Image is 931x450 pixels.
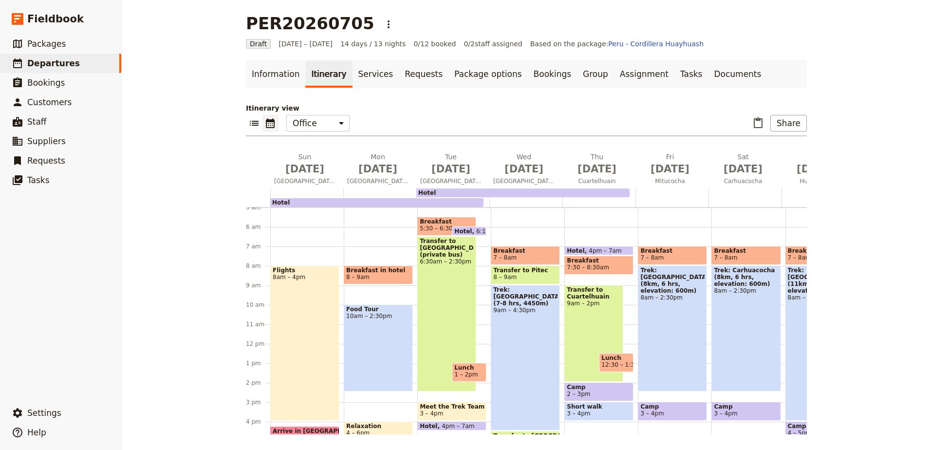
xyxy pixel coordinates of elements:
[27,156,65,166] span: Requests
[493,247,558,254] span: Breakfast
[270,198,484,207] div: Hotel
[454,228,476,234] span: Hotel
[246,262,270,270] div: 8 am
[788,294,852,301] span: 8am – 4pm
[562,152,635,188] button: Thu [DATE]Cuartelhuain
[562,177,632,185] span: Cuartelhuain
[353,60,399,88] a: Services
[399,60,448,88] a: Requests
[270,152,343,188] button: Sun [DATE][GEOGRAPHIC_DATA]
[270,177,339,185] span: [GEOGRAPHIC_DATA]
[639,162,701,176] span: [DATE]
[420,410,443,417] span: 3 – 4pm
[272,199,290,206] span: Hotel
[567,391,590,397] span: 2 – 3pm
[714,267,778,287] span: Trek: Carhuacocha (8km, 6 hrs, elevation: 600m)
[420,225,462,232] span: 5:30 – 6:30am
[380,16,397,33] button: Actions
[493,254,517,261] span: 7 – 8am
[711,265,781,392] div: Trek: Carhuacocha (8km, 6 hrs, elevation: 600m)8am – 2:30pm
[640,267,705,294] span: Trek: [GEOGRAPHIC_DATA] (8km, 6 hrs, elevation: 600m)
[420,258,474,265] span: 6:30am – 2:30pm
[711,402,781,421] div: Camp3 – 4pm
[246,379,270,387] div: 2 pm
[567,286,621,300] span: Transfer to Cuartelhuain
[566,152,628,176] h2: Thu
[493,274,517,281] span: 8 – 9am
[564,285,623,382] div: Transfer to Cuartelhuain9am – 2pm
[528,60,577,88] a: Bookings
[346,430,410,436] span: 4 – 6pm
[489,152,562,188] button: Wed [DATE][GEOGRAPHIC_DATA]
[788,430,811,436] span: 4 – 5pm
[452,226,486,236] div: Hotel6:15pm – 6am
[420,162,482,176] span: [DATE]
[785,265,855,421] div: Trek: [GEOGRAPHIC_DATA] (11km, 8 hrs, elevation: 600m)8am – 4pm
[567,403,631,410] span: Short walk
[246,281,270,289] div: 9 am
[452,363,486,382] div: Lunch1 – 2pm
[454,371,478,378] span: 1 – 2pm
[340,39,406,49] span: 14 days / 13 nights
[566,162,628,176] span: [DATE]
[491,285,560,431] div: Trek: [GEOGRAPHIC_DATA] (7-8 hrs, 4450m)9am – 4:30pm
[420,238,474,258] span: Transfer to [GEOGRAPHIC_DATA] (private bus)
[346,274,370,281] span: 8 – 9am
[564,256,633,275] div: Breakfast7:30 – 8:30am
[567,257,631,264] span: Breakfast
[346,423,410,430] span: Relaxation
[640,247,705,254] span: Breakfast
[420,403,484,410] span: Meet the Trek Team
[567,247,589,254] span: Hotel
[493,286,558,307] span: Trek: [GEOGRAPHIC_DATA] (7-8 hrs, 4450m)
[674,60,708,88] a: Tasks
[614,60,674,88] a: Assignment
[273,428,337,434] span: Arrive in [GEOGRAPHIC_DATA]
[493,152,555,176] h2: Wed
[246,204,270,211] div: 5 am
[638,246,707,265] div: Breakfast7 – 8am
[493,162,555,176] span: [DATE]
[246,398,270,406] div: 3 pm
[246,418,270,426] div: 4 pm
[708,152,782,188] button: Sat [DATE]Carhuacocha
[416,152,489,188] button: Tue [DATE][GEOGRAPHIC_DATA] / [GEOGRAPHIC_DATA]
[577,60,614,88] a: Group
[491,265,560,284] div: Transfer to Pitec8 – 9am
[279,39,333,49] span: [DATE] – [DATE]
[491,431,560,450] div: Transfer to [GEOGRAPHIC_DATA]4:30 – 5:30pm
[476,228,519,234] span: 6:15pm – 6am
[27,136,66,146] span: Suppliers
[347,152,409,176] h2: Mon
[708,60,767,88] a: Documents
[346,267,410,274] span: Breakfast in hotel
[246,301,270,309] div: 10 am
[346,306,410,313] span: Food Tour
[246,340,270,348] div: 12 pm
[788,267,852,294] span: Trek: [GEOGRAPHIC_DATA] (11km, 8 hrs, elevation: 600m)
[788,254,811,261] span: 7 – 8am
[417,236,476,392] div: Transfer to [GEOGRAPHIC_DATA] (private bus)6:30am – 2:30pm
[464,39,522,49] span: 0 / 2 staff assigned
[493,432,558,439] span: Transfer to [GEOGRAPHIC_DATA]
[417,217,476,236] div: Breakfast5:30 – 6:30am
[420,152,482,176] h2: Tue
[530,39,704,49] span: Based on the package:
[246,359,270,367] div: 1 pm
[273,274,337,281] span: 8am – 4pm
[454,364,484,371] span: Lunch
[27,408,61,418] span: Settings
[27,117,47,127] span: Staff
[640,294,705,301] span: 8am – 2:30pm
[27,78,65,88] span: Bookings
[639,152,701,176] h2: Fri
[246,39,271,49] span: Draft
[640,403,705,410] span: Camp
[714,410,737,417] span: 3 – 4pm
[788,423,852,430] span: Camp
[27,175,50,185] span: Tasks
[714,254,737,261] span: 7 – 8am
[608,40,704,48] a: Peru - Cordillera Huayhuash
[489,177,559,185] span: [GEOGRAPHIC_DATA]
[344,265,413,284] div: Breakfast in hotel8 – 9am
